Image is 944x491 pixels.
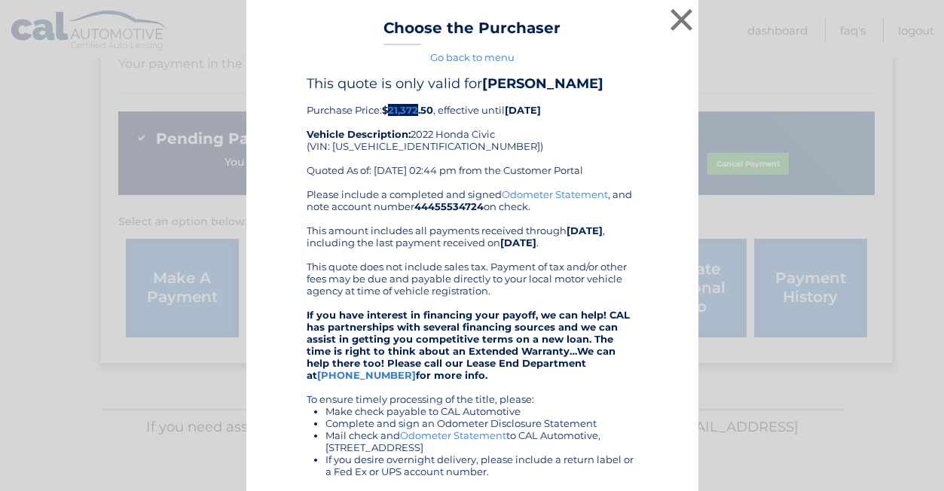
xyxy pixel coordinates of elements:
button: × [667,5,697,35]
strong: Vehicle Description: [307,128,411,140]
li: Make check payable to CAL Automotive [325,405,638,417]
b: [DATE] [567,224,603,236]
h4: This quote is only valid for [307,75,638,92]
b: [PERSON_NAME] [482,75,603,92]
li: Complete and sign an Odometer Disclosure Statement [325,417,638,429]
b: 44455534724 [414,200,484,212]
div: Purchase Price: , effective until 2022 Honda Civic (VIN: [US_VEHICLE_IDENTIFICATION_NUMBER]) Quot... [307,75,638,188]
li: Mail check and to CAL Automotive, [STREET_ADDRESS] [325,429,638,453]
b: [DATE] [505,104,541,116]
b: $21,372.50 [382,104,433,116]
a: [PHONE_NUMBER] [317,369,416,381]
b: [DATE] [500,236,536,249]
a: Go back to menu [430,51,515,63]
li: If you desire overnight delivery, please include a return label or a Fed Ex or UPS account number. [325,453,638,477]
a: Odometer Statement [400,429,506,441]
h3: Choose the Purchaser [383,19,561,45]
strong: If you have interest in financing your payoff, we can help! CAL has partnerships with several fin... [307,309,630,381]
a: Odometer Statement [502,188,608,200]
